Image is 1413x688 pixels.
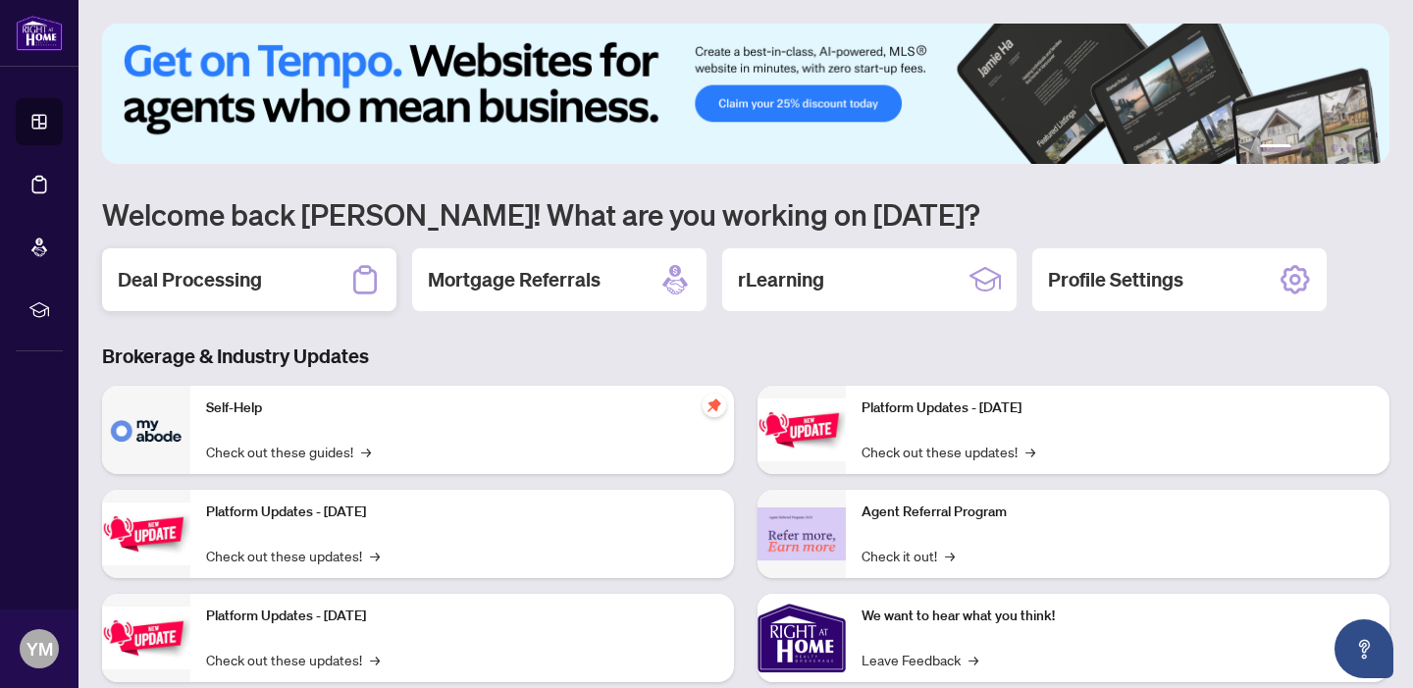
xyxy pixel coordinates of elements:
[428,266,601,293] h2: Mortgage Referrals
[968,649,978,670] span: →
[862,649,978,670] a: Leave Feedback→
[862,606,1374,627] p: We want to hear what you think!
[206,397,718,419] p: Self-Help
[862,545,955,566] a: Check it out!→
[1048,266,1183,293] h2: Profile Settings
[1299,144,1307,152] button: 2
[758,507,846,561] img: Agent Referral Program
[1331,144,1338,152] button: 4
[206,649,380,670] a: Check out these updates!→
[206,606,718,627] p: Platform Updates - [DATE]
[862,441,1035,462] a: Check out these updates!→
[1315,144,1323,152] button: 3
[758,398,846,460] img: Platform Updates - June 23, 2025
[16,15,63,51] img: logo
[862,502,1374,523] p: Agent Referral Program
[102,386,190,474] img: Self-Help
[945,545,955,566] span: →
[206,545,380,566] a: Check out these updates!→
[703,394,726,417] span: pushpin
[102,24,1389,164] img: Slide 0
[102,503,190,564] img: Platform Updates - September 16, 2025
[370,649,380,670] span: →
[1025,441,1035,462] span: →
[102,607,190,668] img: Platform Updates - July 21, 2025
[102,195,1389,233] h1: Welcome back [PERSON_NAME]! What are you working on [DATE]?
[1346,144,1354,152] button: 5
[1334,619,1393,678] button: Open asap
[206,441,371,462] a: Check out these guides!→
[102,343,1389,370] h3: Brokerage & Industry Updates
[1362,144,1370,152] button: 6
[758,594,846,682] img: We want to hear what you think!
[370,545,380,566] span: →
[1260,144,1291,152] button: 1
[361,441,371,462] span: →
[206,502,718,523] p: Platform Updates - [DATE]
[118,266,262,293] h2: Deal Processing
[26,635,53,662] span: YM
[862,397,1374,419] p: Platform Updates - [DATE]
[738,266,824,293] h2: rLearning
